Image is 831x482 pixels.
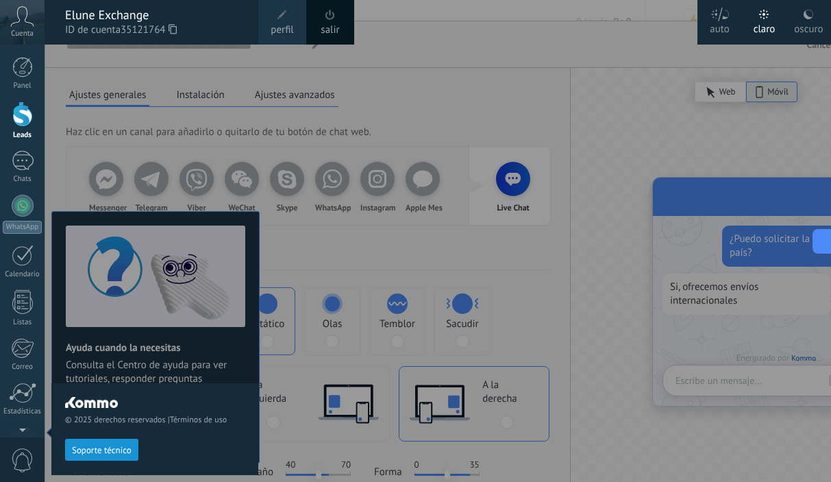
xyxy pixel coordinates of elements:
[65,415,245,425] span: © 2025 derechos reservados |
[3,221,42,234] div: WhatsApp
[3,318,42,327] div: Listas
[3,175,42,184] div: Chats
[3,131,42,140] div: Leads
[170,415,227,425] a: Términos de uso
[3,270,42,279] div: Calendario
[11,29,34,38] span: Cuenta
[321,23,339,38] a: salir
[710,9,730,45] div: auto
[65,444,138,455] a: Soporte técnico
[271,23,293,38] span: perfil
[3,407,42,416] div: Estadísticas
[65,23,245,38] span: ID de cuenta
[3,82,42,91] div: Panel
[65,439,138,461] button: Soporte técnico
[754,9,776,45] div: claro
[65,8,245,23] div: Elune Exchange
[794,9,823,45] div: oscuro
[72,446,132,455] span: Soporte técnico
[121,23,177,38] span: 35121764
[3,363,42,372] div: Correo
